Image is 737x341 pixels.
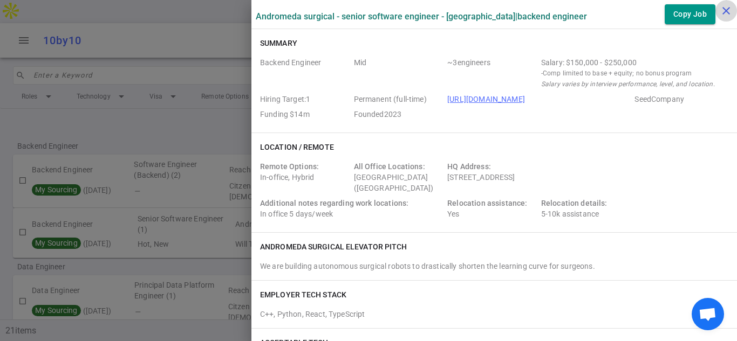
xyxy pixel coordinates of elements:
span: HQ Address: [447,162,491,171]
label: Andromeda Surgical - Senior Software Engineer - [GEOGRAPHIC_DATA] | Backend Engineer [256,11,587,22]
span: Roles [260,57,350,89]
h6: Location / Remote [260,142,334,152]
span: Relocation details: [541,199,608,207]
span: All Office Locations: [354,162,425,171]
div: In office 5 days/week [260,198,443,219]
span: Employer Founded [354,109,443,120]
span: Hiring Target [260,94,350,105]
div: [GEOGRAPHIC_DATA] ([GEOGRAPHIC_DATA]) [354,161,443,193]
span: Remote Options: [260,162,319,171]
span: Employer Founding [260,109,350,120]
i: Salary varies by interview performance, level, and location. [541,80,715,88]
div: [STREET_ADDRESS] [447,161,630,193]
a: [URL][DOMAIN_NAME] [447,95,525,103]
span: Company URL [447,94,630,105]
span: Employer Stage e.g. Series A [634,94,724,105]
span: Additional notes regarding work locations: [260,199,408,207]
small: - Comp limited to base + equity; no bonus program [541,68,724,79]
span: C++, Python, React, TypeScript [260,310,365,318]
span: Job Type [354,94,443,105]
div: 5-10k assistance [541,198,631,219]
div: We are building autonomous surgical robots to drastically shorten the learning curve for surgeons. [260,261,728,272]
div: Salary Range [541,57,724,68]
h6: Andromeda Surgical elevator pitch [260,241,407,252]
span: Relocation assistance: [447,199,527,207]
div: In-office, Hybrid [260,161,350,193]
i: close [720,4,733,17]
h6: Summary [260,38,297,48]
button: Copy Job [665,4,715,24]
div: Yes [447,198,537,219]
span: Team Count [447,57,537,89]
div: Open chat [692,298,724,330]
span: Level [354,57,443,89]
h6: EMPLOYER TECH STACK [260,289,346,300]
